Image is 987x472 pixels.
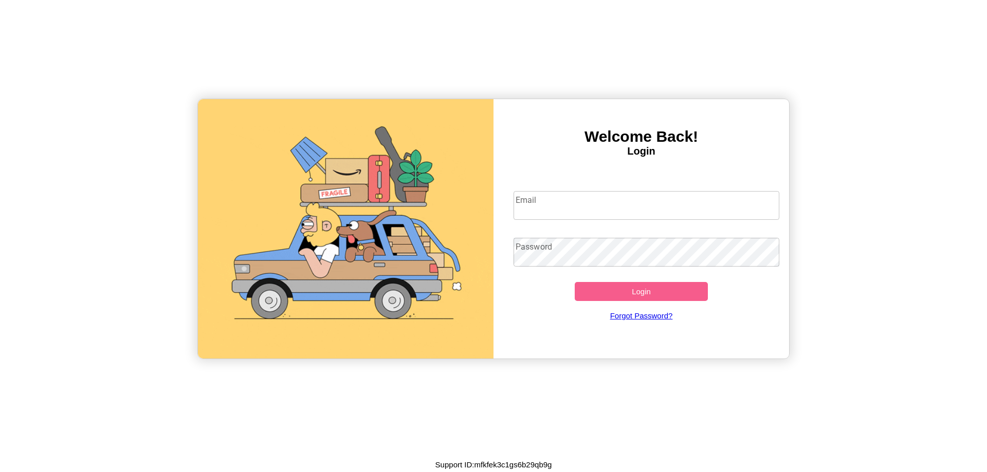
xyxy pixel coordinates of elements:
img: gif [198,99,493,358]
h4: Login [493,145,789,157]
a: Forgot Password? [508,301,775,330]
h3: Welcome Back! [493,128,789,145]
p: Support ID: mfkfek3c1gs6b29qb9g [435,458,552,471]
button: Login [575,282,708,301]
